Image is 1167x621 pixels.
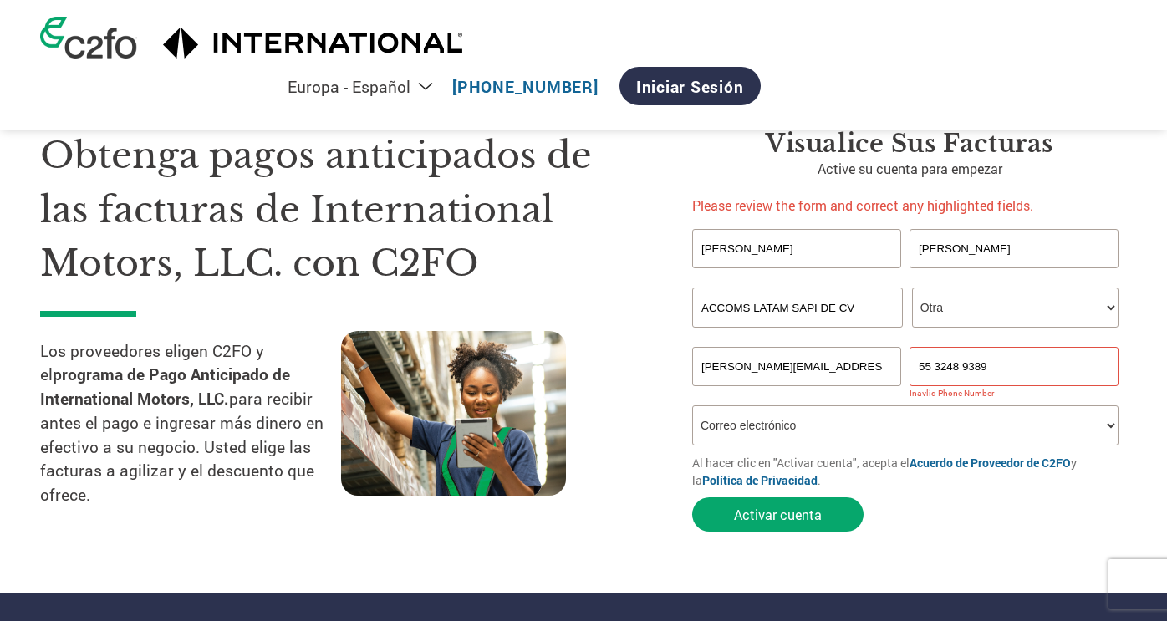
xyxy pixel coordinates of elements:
[692,388,901,399] div: Inavlid Email Address
[692,497,864,532] button: Activar cuenta
[910,388,1119,399] div: Inavlid Phone Number
[40,17,137,59] img: c2fo logo
[912,288,1119,328] select: Title/Role
[910,229,1119,268] input: Apellido*
[341,331,566,496] img: supply chain worker
[910,347,1119,386] input: Teléfono*
[910,270,1119,281] div: Invalid last name or last name is too long
[692,159,1127,179] p: Active su cuenta para empezar
[910,455,1071,471] a: Acuerdo de Proveedor de C2FO
[692,270,901,281] div: Invalid first name or first name is too long
[692,329,1119,340] div: Invalid company name or company name is too long
[692,288,903,328] input: Nombre de su compañía*
[163,28,464,59] img: International Motors, LLC.
[40,364,290,409] strong: programa de Pago Anticipado de International Motors, LLC.
[452,76,599,97] a: [PHONE_NUMBER]
[40,129,642,291] h1: Obtenga pagos anticipados de las facturas de International Motors, LLC. con C2FO
[692,229,901,268] input: Nombre*
[692,196,1127,216] p: Please review the form and correct any highlighted fields.
[692,347,901,386] input: Invalid Email format
[702,472,818,488] a: Política de Privacidad
[692,454,1127,489] p: Al hacer clic en "Activar cuenta", acepta el y la .
[40,339,341,508] p: Los proveedores eligen C2FO y el para recibir antes el pago e ingresar más dinero en efectivo a s...
[692,129,1127,159] h3: Visualice sus facturas
[619,67,761,105] a: Iniciar sesión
